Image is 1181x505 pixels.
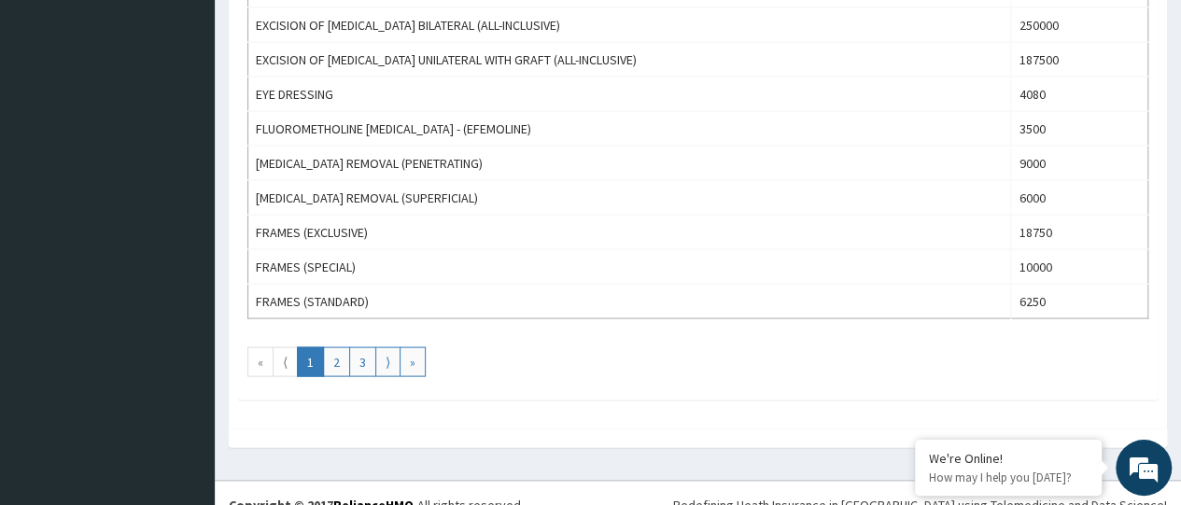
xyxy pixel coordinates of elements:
a: Go to first page [247,346,274,376]
td: 6250 [1011,284,1148,318]
td: EYE DRESSING [248,77,1011,111]
a: Go to page number 2 [323,346,350,376]
td: EXCISION OF [MEDICAL_DATA] UNILATERAL WITH GRAFT (ALL-INCLUSIVE) [248,42,1011,77]
td: FRAMES (EXCLUSIVE) [248,215,1011,249]
td: FRAMES (STANDARD) [248,284,1011,318]
p: How may I help you today? [929,470,1088,485]
a: Go to last page [400,346,426,376]
td: 3500 [1011,111,1148,146]
td: 10000 [1011,249,1148,284]
td: 250000 [1011,7,1148,42]
td: FLUOROMETHOLINE [MEDICAL_DATA] - (EFEMOLINE) [248,111,1011,146]
td: 18750 [1011,215,1148,249]
a: Go to page number 3 [349,346,376,376]
td: [MEDICAL_DATA] REMOVAL (SUPERFICIAL) [248,180,1011,215]
td: 4080 [1011,77,1148,111]
a: Go to next page [375,346,401,376]
td: 6000 [1011,180,1148,215]
td: FRAMES (SPECIAL) [248,249,1011,284]
div: We're Online! [929,450,1088,467]
a: Go to page number 1 [297,346,324,376]
td: 187500 [1011,42,1148,77]
td: 9000 [1011,146,1148,180]
td: [MEDICAL_DATA] REMOVAL (PENETRATING) [248,146,1011,180]
a: Go to previous page [273,346,298,376]
td: EXCISION OF [MEDICAL_DATA] BILATERAL (ALL-INCLUSIVE) [248,7,1011,42]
